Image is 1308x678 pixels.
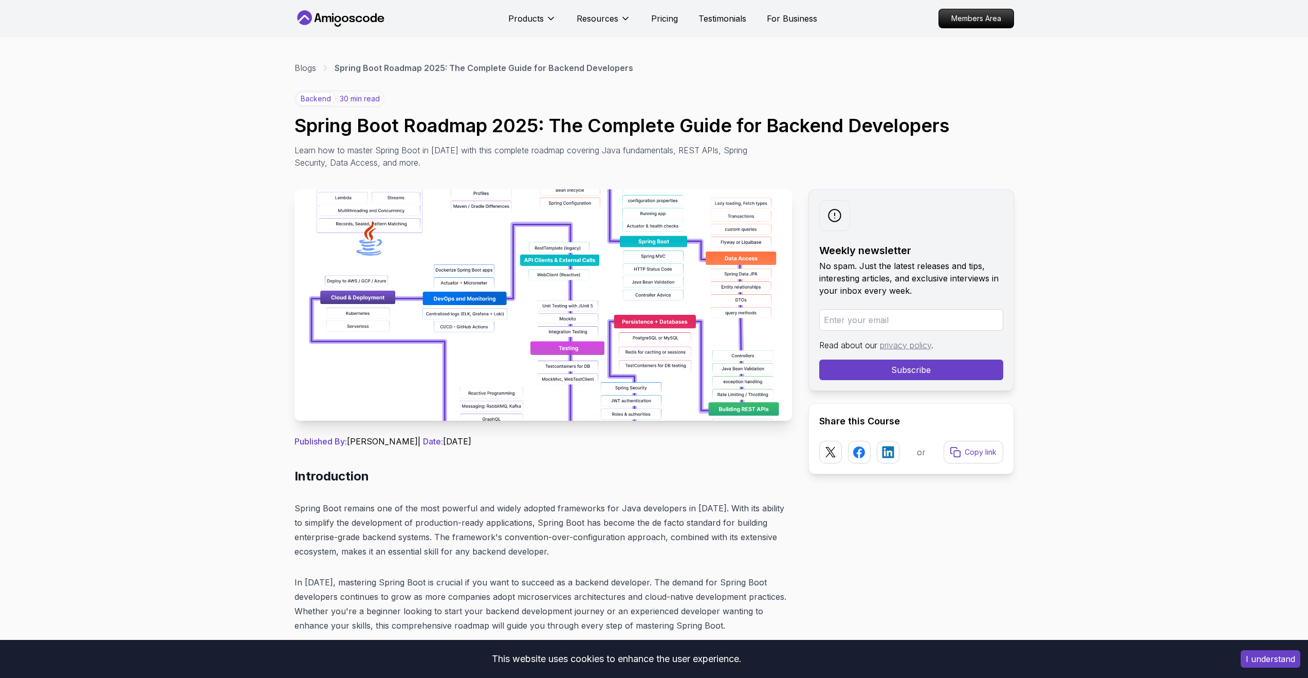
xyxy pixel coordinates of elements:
[819,260,1003,297] p: No spam. Just the latest releases and tips, interesting articles, and exclusive interviews in you...
[767,12,817,25] a: For Business
[423,436,443,447] span: Date:
[880,340,931,350] a: privacy policy
[508,12,544,25] p: Products
[819,339,1003,351] p: Read about our .
[577,12,631,33] button: Resources
[1241,650,1300,668] button: Accept cookies
[698,12,746,25] a: Testimonials
[294,435,792,448] p: [PERSON_NAME] | [DATE]
[577,12,618,25] p: Resources
[294,468,792,485] h2: Introduction
[296,92,336,105] p: backend
[294,501,792,559] p: Spring Boot remains one of the most powerful and widely adopted frameworks for Java developers in...
[294,436,347,447] span: Published By:
[294,115,1014,136] h1: Spring Boot Roadmap 2025: The Complete Guide for Backend Developers
[335,62,633,74] p: Spring Boot Roadmap 2025: The Complete Guide for Backend Developers
[8,648,1225,670] div: This website uses cookies to enhance the user experience.
[819,414,1003,429] h2: Share this Course
[294,189,792,421] img: Spring Boot Roadmap 2025: The Complete Guide for Backend Developers thumbnail
[340,94,380,104] p: 30 min read
[944,441,1003,463] button: Copy link
[294,575,792,633] p: In [DATE], mastering Spring Boot is crucial if you want to succeed as a backend developer. The de...
[819,243,1003,258] h2: Weekly newsletter
[965,447,997,457] p: Copy link
[819,360,1003,380] button: Subscribe
[819,309,1003,331] input: Enter your email
[294,144,755,169] p: Learn how to master Spring Boot in [DATE] with this complete roadmap covering Java fundamentals, ...
[294,62,316,74] a: Blogs
[508,12,556,33] button: Products
[651,12,678,25] a: Pricing
[917,446,926,458] p: or
[938,9,1014,28] a: Members Area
